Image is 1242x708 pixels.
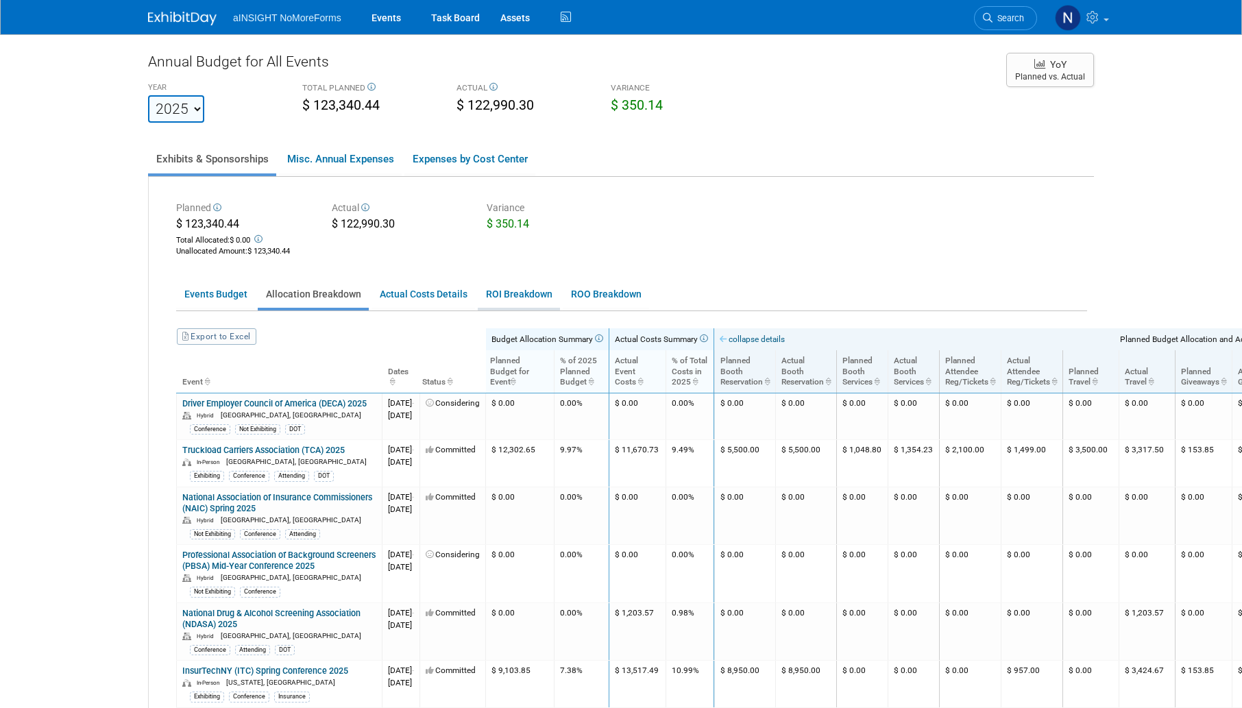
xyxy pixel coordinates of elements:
td: $ 0.00 [888,602,940,661]
th: Actual Costs Summary [609,328,714,350]
td: Committed [420,661,486,707]
td: $ 8,950.00 [715,661,776,707]
div: ACTUAL [456,82,590,96]
span: 7.38% [560,666,583,675]
span: $ 123,340.44 [176,217,239,230]
td: $ 153.85 [1176,440,1232,487]
span: Hybrid [197,517,219,524]
button: YoY Planned vs. Actual [1006,53,1094,87]
td: $ 957.00 [1001,661,1063,707]
td: $ 0.00 [1176,393,1232,439]
span: 0.00% [672,398,694,408]
td: $ 5,500.00 [776,440,837,487]
a: Exhibits & Sponsorships [148,145,276,173]
td: $ 0.00 [776,393,837,439]
td: $ 0.00 [715,602,776,661]
span: [DATE] [388,562,412,572]
td: $ 0.00 [1176,602,1232,661]
div: Conference [190,645,230,655]
th: PlannedGiveaways: activate to sort column ascending [1176,350,1232,393]
td: $ 0.00 [837,661,888,707]
span: [GEOGRAPHIC_DATA], [GEOGRAPHIC_DATA] [221,574,361,581]
div: Insurance [274,692,310,702]
a: Allocation Breakdown [258,281,369,308]
span: - [412,492,414,502]
th: PlannedTravel: activate to sort column ascending [1063,350,1119,393]
td: $ 0.00 [1001,545,1063,603]
td: $ 0.00 [888,545,940,603]
td: $ 1,499.00 [1001,440,1063,487]
th: Event : activate to sort column ascending [177,350,382,393]
span: - [412,445,414,454]
a: Driver Employer Council of America (DECA) 2025 [182,398,367,408]
div: Variance [487,201,622,217]
td: $ 0.00 [609,487,666,545]
div: TOTAL PLANNED [302,82,436,96]
th: PlannedBoothReservation: activate to sort column ascending [715,350,776,393]
div: Conference [229,692,269,702]
span: 0.00% [560,398,583,408]
td: $ 0.00 [888,393,940,439]
a: ROO Breakdown [563,281,649,308]
td: Considering [420,393,486,439]
span: In-Person [197,459,224,465]
td: $ 0.00 [609,393,666,439]
td: $ 2,100.00 [940,440,1001,487]
span: - [412,608,414,618]
span: 0.98% [672,608,694,618]
span: [DATE] [388,620,412,630]
td: $ 5,500.00 [715,440,776,487]
td: $ 0.00 [776,545,837,603]
img: Hybrid Event [182,412,191,419]
div: Annual Budget for All Events [148,51,993,79]
span: [GEOGRAPHIC_DATA], [GEOGRAPHIC_DATA] [221,516,361,524]
td: $ 0.00 [1001,393,1063,439]
td: $ 0.00 [715,545,776,603]
span: [GEOGRAPHIC_DATA], [GEOGRAPHIC_DATA] [226,458,367,465]
td: $ 0.00 [837,393,888,439]
span: 0.00% [672,492,694,502]
span: YoY [1050,59,1067,70]
span: 9.97% [560,445,583,454]
td: $ 0.00 [1119,393,1176,439]
a: Actual Costs Details [372,281,475,308]
th: % of TotalCosts in2025: activate to sort column ascending [666,350,714,393]
div: Exhibiting [190,471,224,481]
div: Not Exhibiting [235,424,280,435]
th: ActualBoothServices: activate to sort column ascending [888,350,940,393]
th: ActualAttendeeReg/Tickets: activate to sort column ascending [1001,350,1063,393]
span: [GEOGRAPHIC_DATA], [GEOGRAPHIC_DATA] [221,411,361,419]
td: Committed [420,602,486,661]
a: Expenses by Cost Center [404,145,535,173]
span: - [412,666,414,675]
span: - [412,398,414,408]
span: $ 123,340.44 [302,97,380,113]
div: Not Exhibiting [190,529,235,539]
div: DOT [314,471,334,481]
a: Misc. Annual Expenses [279,145,402,173]
a: Professional Association of Background Screeners (PBSA) Mid-Year Conference 2025 [182,550,376,571]
span: Hybrid [197,412,219,419]
div: Actual [332,201,467,217]
div: Attending [285,529,320,539]
td: $ 0.00 [940,602,1001,661]
span: [DATE] [388,666,414,675]
span: [DATE] [388,411,412,420]
td: $ 12,302.65 [486,440,555,487]
span: Search [993,13,1024,23]
span: [DATE] [388,504,412,514]
div: Not Exhibiting [190,587,235,597]
a: collapse details [720,334,785,344]
th: Status : activate to sort column ascending [420,350,486,393]
span: [GEOGRAPHIC_DATA], [GEOGRAPHIC_DATA] [221,632,361,639]
span: [US_STATE], [GEOGRAPHIC_DATA] [226,679,335,686]
div: $ 122,990.30 [332,217,467,234]
div: Planned [176,201,311,217]
td: $ 0.00 [1119,545,1176,603]
span: [DATE] [388,678,412,687]
div: VARIANCE [611,82,744,96]
div: Conference [240,529,280,539]
div: DOT [285,424,305,435]
span: 0.00% [560,608,583,618]
td: $ 0.00 [486,545,555,603]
